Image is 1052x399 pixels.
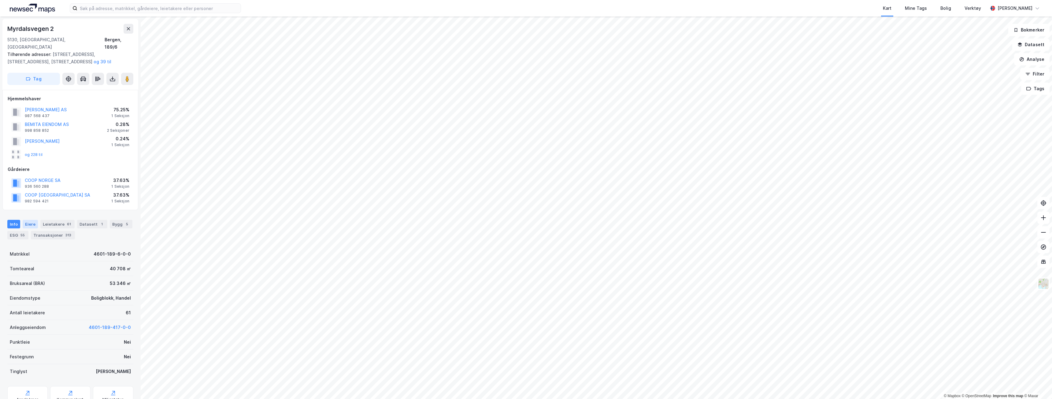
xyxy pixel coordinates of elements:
[23,220,38,228] div: Eiere
[110,265,131,272] div: 40 708 ㎡
[66,221,72,227] div: 61
[105,36,133,51] div: Bergen, 189/6
[10,368,27,375] div: Tinglyst
[10,338,30,346] div: Punktleie
[25,128,49,133] div: 998 858 852
[905,5,927,12] div: Mine Tags
[99,221,105,227] div: 1
[1021,370,1052,399] iframe: Chat Widget
[40,220,75,228] div: Leietakere
[111,142,129,147] div: 1 Seksjon
[94,250,131,258] div: 4601-189-6-0-0
[7,24,55,34] div: Myrdalsvegen 2
[8,95,133,102] div: Hjemmelshaver
[110,220,132,228] div: Bygg
[883,5,891,12] div: Kart
[110,280,131,287] div: 53 346 ㎡
[1038,278,1049,290] img: Z
[111,199,129,204] div: 1 Seksjon
[111,184,129,189] div: 1 Seksjon
[126,309,131,316] div: 61
[124,221,130,227] div: 5
[111,177,129,184] div: 37.63%
[77,4,241,13] input: Søk på adresse, matrikkel, gårdeiere, leietakere eller personer
[124,353,131,360] div: Nei
[111,191,129,199] div: 37.63%
[89,324,131,331] button: 4601-189-417-0-0
[993,394,1023,398] a: Improve this map
[107,121,129,128] div: 0.28%
[7,220,20,228] div: Info
[25,113,50,118] div: 987 568 437
[77,220,107,228] div: Datasett
[1021,370,1052,399] div: Kontrollprogram for chat
[25,199,49,204] div: 982 594 421
[962,394,991,398] a: OpenStreetMap
[19,232,26,238] div: 55
[10,4,55,13] img: logo.a4113a55bc3d86da70a041830d287a7e.svg
[7,231,28,239] div: ESG
[1008,24,1050,36] button: Bokmerker
[8,166,133,173] div: Gårdeiere
[998,5,1032,12] div: [PERSON_NAME]
[7,73,60,85] button: Tag
[111,106,129,113] div: 75.25%
[111,135,129,142] div: 0.24%
[965,5,981,12] div: Verktøy
[10,280,45,287] div: Bruksareal (BRA)
[1014,53,1050,65] button: Analyse
[64,232,72,238] div: 313
[1020,68,1050,80] button: Filter
[7,51,128,65] div: [STREET_ADDRESS], [STREET_ADDRESS], [STREET_ADDRESS]
[107,128,129,133] div: 2 Seksjoner
[7,36,105,51] div: 5130, [GEOGRAPHIC_DATA], [GEOGRAPHIC_DATA]
[1021,83,1050,95] button: Tags
[10,265,34,272] div: Tomteareal
[91,294,131,302] div: Boligblokk, Handel
[124,338,131,346] div: Nei
[940,5,951,12] div: Bolig
[25,184,49,189] div: 936 560 288
[10,250,30,258] div: Matrikkel
[10,309,45,316] div: Antall leietakere
[944,394,961,398] a: Mapbox
[111,113,129,118] div: 1 Seksjon
[10,353,34,360] div: Festegrunn
[1012,39,1050,51] button: Datasett
[10,294,40,302] div: Eiendomstype
[31,231,75,239] div: Transaksjoner
[7,52,53,57] span: Tilhørende adresser:
[96,368,131,375] div: [PERSON_NAME]
[10,324,46,331] div: Anleggseiendom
